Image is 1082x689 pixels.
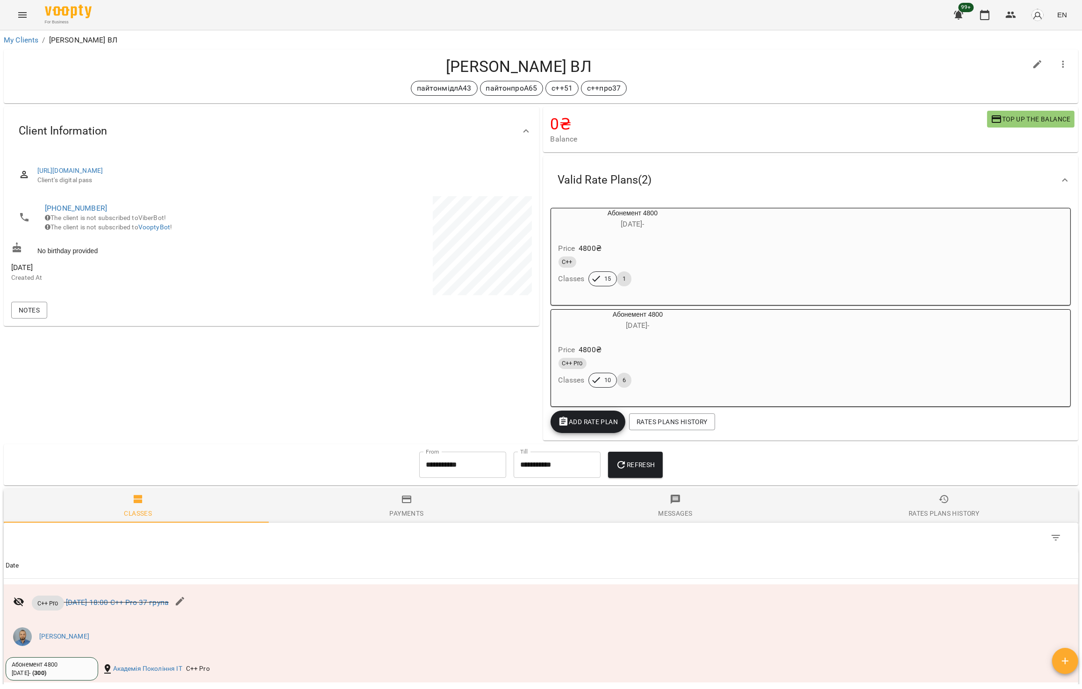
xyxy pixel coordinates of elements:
[13,627,32,646] img: 2a5fecbf94ce3b4251e242cbcf70f9d8.jpg
[66,598,169,607] a: [DATE] 18:00 C++ Pro 37 група
[616,459,655,470] span: Refresh
[551,208,715,231] div: Абонемент 4800
[113,664,182,674] a: Академія Покоління ІТ
[559,359,587,368] span: C++ Pro
[411,81,478,96] div: пайтонмідлА43
[39,632,89,641] a: [PERSON_NAME]
[599,275,616,283] span: 15
[45,5,92,18] img: Voopty Logo
[390,508,424,519] div: Payments
[579,243,602,254] p: 4800 ₴
[4,107,539,155] div: Client Information
[138,223,170,231] a: VooptyBot
[558,416,618,427] span: Add Rate plan
[1031,8,1044,21] img: avatar_s.png
[4,523,1078,553] div: Table Toolbar
[45,223,172,231] span: The client is not subscribed to !
[45,19,92,25] span: For Business
[417,83,472,94] p: пайтонмідлА43
[6,560,19,571] div: Sort
[6,560,19,571] div: Date
[621,220,644,228] span: [DATE] -
[11,262,270,273] span: [DATE]
[551,114,988,134] h4: 0 ₴
[486,83,537,94] p: пайтонпроА65
[551,134,988,145] span: Balance
[6,657,98,681] div: Абонемент 4800[DATE]- (300)
[559,343,575,356] h6: Price
[581,81,627,96] div: с++про37
[124,508,152,519] div: Classes
[626,321,649,330] span: [DATE] -
[6,560,1076,571] span: Date
[551,411,626,433] button: Add Rate plan
[11,4,34,26] button: Menu
[12,669,46,677] div: [DATE] -
[11,57,1026,76] h4: [PERSON_NAME] ВЛ
[559,258,576,266] span: C++
[49,35,117,46] p: [PERSON_NAME] ВЛ
[4,35,1078,46] nav: breadcrumb
[37,176,524,185] span: Client's digital pass
[1045,526,1067,549] button: Filter
[551,310,725,332] div: Абонемент 4800
[32,669,46,676] b: ( 300 )
[11,273,270,283] p: Created At
[959,3,974,12] span: 99+
[559,272,585,285] h6: Classes
[987,111,1075,128] button: Top up the balance
[19,305,40,316] span: Notes
[1053,6,1071,23] button: EN
[617,376,631,384] span: 6
[558,173,652,187] span: Valid Rate Plans ( 2 )
[559,374,585,387] h6: Classes
[32,599,64,608] span: C++ Pro
[551,208,715,298] button: Абонемент 4800[DATE]- Price4800₴C++Classes151
[559,242,575,255] h6: Price
[991,114,1071,125] span: Top up the balance
[19,124,107,138] span: Client Information
[599,376,616,384] span: 10
[545,81,579,96] div: с++51
[11,302,47,319] button: Notes
[184,662,212,675] div: C++ Pro
[45,204,107,213] a: [PHONE_NUMBER]
[37,167,103,174] a: [URL][DOMAIN_NAME]
[1057,10,1067,20] span: EN
[45,214,166,221] span: The client is not subscribed to ViberBot!
[617,275,631,283] span: 1
[587,83,621,94] p: с++про37
[12,661,92,669] div: Абонемент 4800
[579,344,602,355] p: 4800 ₴
[9,240,272,257] div: No birthday provided
[637,416,707,427] span: Rates Plans History
[909,508,979,519] div: Rates Plans History
[551,310,725,399] button: Абонемент 4800[DATE]- Price4800₴C++ ProClasses106
[42,35,45,46] li: /
[543,156,1079,204] div: Valid Rate Plans(2)
[4,36,38,44] a: My Clients
[658,508,692,519] div: Messages
[480,81,544,96] div: пайтонпроА65
[552,83,573,94] p: с++51
[608,452,662,478] button: Refresh
[629,413,715,430] button: Rates Plans History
